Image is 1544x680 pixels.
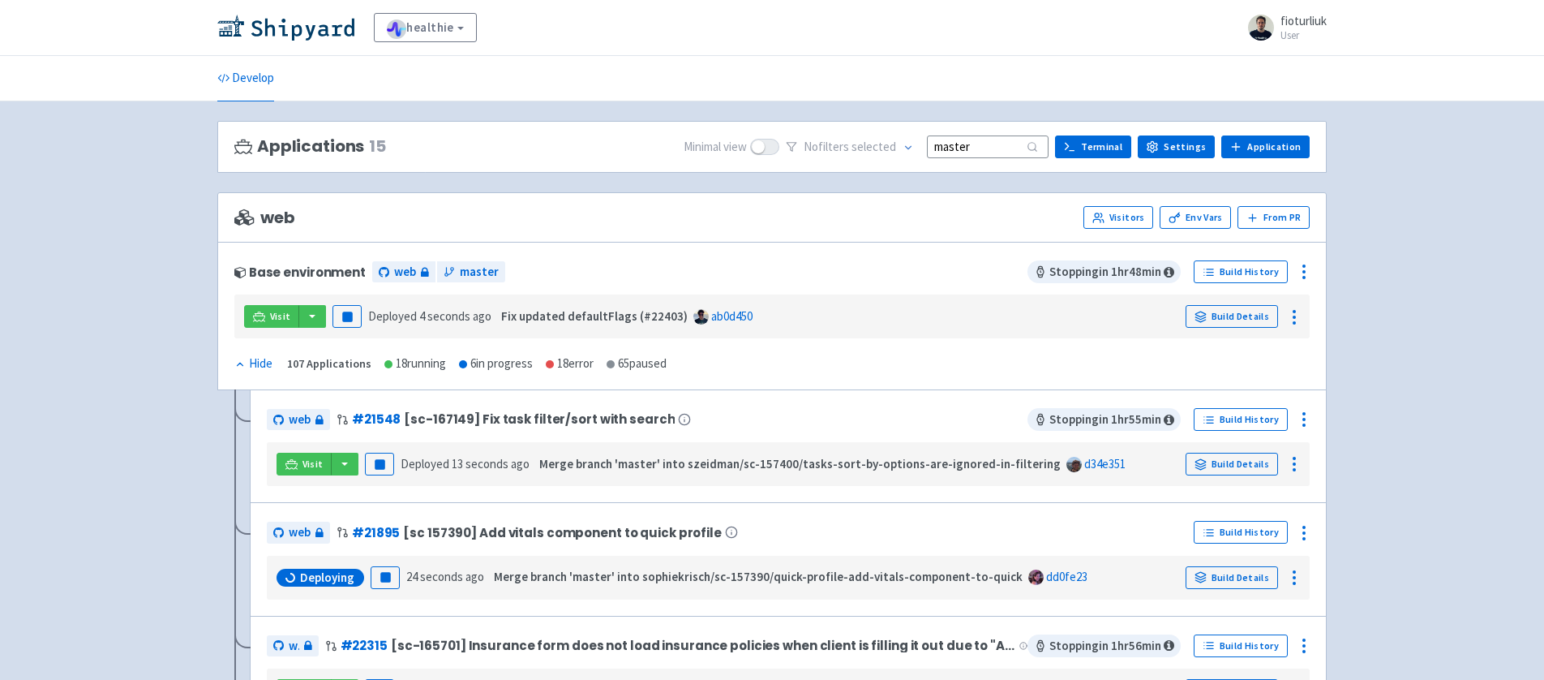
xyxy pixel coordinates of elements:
img: Shipyard logo [217,15,354,41]
span: Stopping in 1 hr 48 min [1027,260,1181,283]
div: 18 error [546,355,594,373]
time: 4 seconds ago [419,308,491,324]
a: Build History [1194,635,1288,657]
a: Visit [277,453,332,476]
span: Stopping in 1 hr 56 min [1027,635,1181,657]
a: #21895 [352,524,400,541]
a: fioturliuk User [1238,15,1327,41]
button: Pause [371,566,400,589]
div: Hide [234,355,272,373]
button: Pause [365,453,394,476]
span: Deployed [368,308,491,324]
span: selected [851,139,896,154]
a: Application [1221,136,1310,158]
span: Deploying [300,570,354,586]
span: web [234,209,294,227]
span: Visit [302,458,324,471]
a: Build Details [1186,453,1278,476]
span: [sc 157390] Add vitals component to quick profile [403,526,722,540]
div: 18 running [384,355,446,373]
button: From PR [1237,206,1310,229]
strong: Merge branch 'master' into sophiekrisch/sc-157390/quick-profile-add-vitals-component-to-quick [494,569,1023,584]
a: web [267,522,330,544]
span: web [289,411,311,429]
div: 6 in progress [459,355,533,373]
a: healthie [374,13,477,42]
a: web [372,261,435,283]
span: 15 [369,137,386,156]
button: Hide [234,355,274,373]
a: Develop [217,56,274,101]
h3: Applications [234,137,386,156]
a: Build Details [1186,305,1278,328]
span: No filter s [804,138,896,157]
span: [sc-165701] Insurance form does not load insurance policies when client is filling it out due to ... [391,639,1016,652]
span: web [394,263,416,282]
small: User [1280,30,1327,41]
strong: Fix updated defaultFlags (#22403) [501,308,688,324]
time: 13 seconds ago [452,456,530,471]
time: 24 seconds ago [406,569,484,584]
div: 107 Applications [287,355,371,373]
strong: Merge branch 'master' into szeidman/sc-157400/tasks-sort-by-options-are-ignored-in-filtering [539,456,1061,471]
span: fioturliuk [1280,13,1327,28]
span: Deployed [401,456,530,471]
button: Pause [332,305,362,328]
span: [sc-167149] Fix task filter/sort with search [404,412,675,426]
a: master [437,261,505,283]
span: master [460,263,499,282]
span: Stopping in 1 hr 55 min [1027,408,1181,431]
a: d34e351 [1084,456,1126,471]
a: Build Details [1186,566,1278,589]
a: #22315 [341,637,388,654]
span: Minimal view [684,138,747,157]
a: Build History [1194,260,1288,283]
a: dd0fe23 [1046,569,1087,584]
span: web [289,637,299,656]
a: web [267,409,330,431]
div: 65 paused [607,355,667,373]
span: Visit [270,310,291,323]
a: ab0d450 [711,308,753,324]
input: Search... [927,136,1049,157]
a: Visitors [1083,206,1153,229]
a: Visit [244,305,299,328]
a: #21548 [352,411,401,428]
a: Settings [1138,136,1215,158]
a: web [267,635,319,657]
a: Build History [1194,408,1288,431]
a: Build History [1194,521,1288,544]
a: Terminal [1055,136,1131,158]
span: web [289,523,311,542]
div: Base environment [234,265,366,279]
a: Env Vars [1160,206,1231,229]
